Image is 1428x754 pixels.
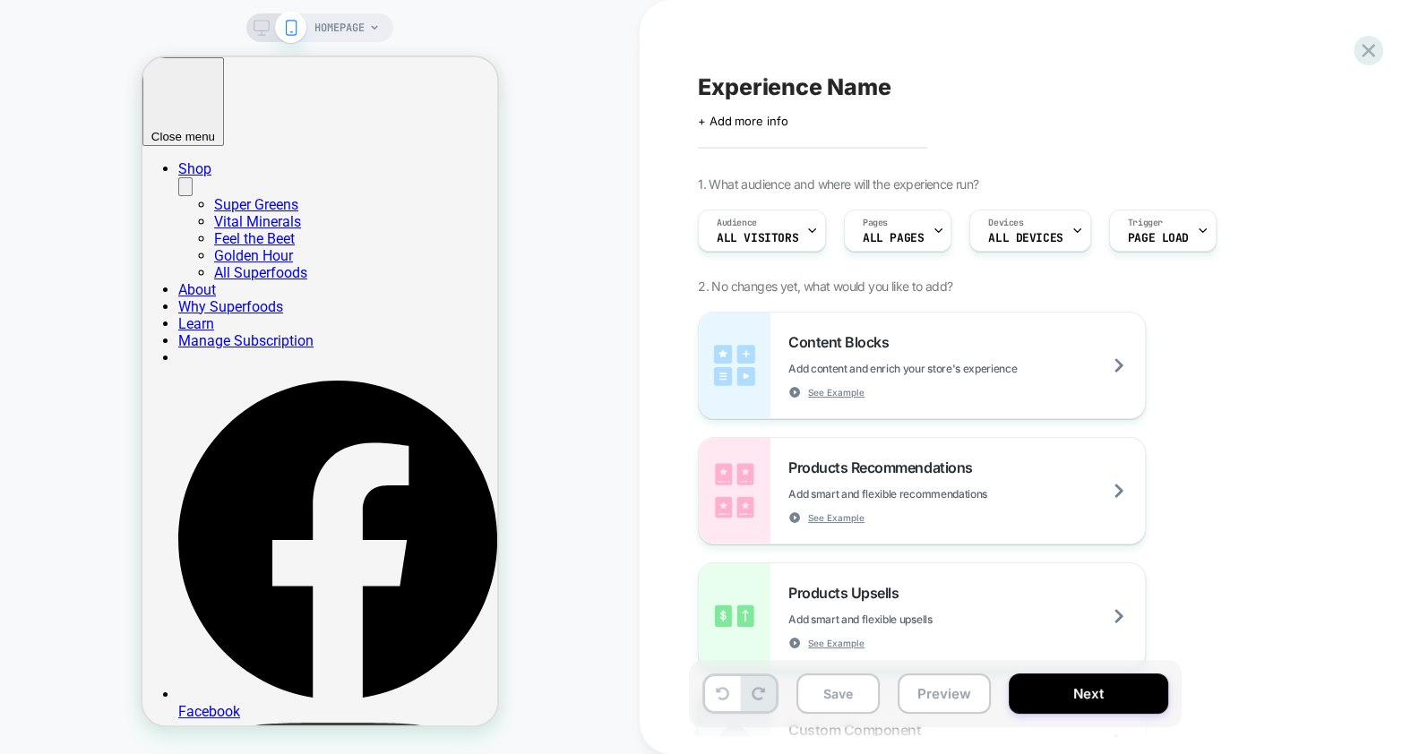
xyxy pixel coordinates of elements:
[788,362,1106,375] span: Add content and enrich your store's experience
[788,584,908,602] span: Products Upsells
[796,673,880,714] button: Save
[788,458,981,476] span: Products Recommendations
[808,637,865,649] span: See Example
[698,73,890,100] span: Experience Name
[36,629,355,663] a: Facebook
[36,103,69,120] a: Shop
[788,613,1021,626] span: Add smart and flexible upsells
[36,241,141,258] a: Why Superfoods
[898,673,991,714] button: Preview
[808,386,865,398] span: See Example
[808,511,865,524] span: See Example
[72,173,152,190] a: Feel the Beet
[717,232,798,244] span: All Visitors
[788,487,1077,501] span: Add smart and flexible recommendations
[1128,217,1163,229] span: Trigger
[698,114,787,128] span: + Add more info
[72,139,156,156] a: Super Greens
[9,73,73,86] span: Close menu
[36,120,50,139] button: Shop
[863,217,888,229] span: Pages
[36,258,72,275] a: Learn
[698,176,978,192] span: 1. What audience and where will the experience run?
[988,232,1062,244] span: ALL DEVICES
[36,646,98,663] span: Facebook
[72,207,165,224] a: All Superfoods
[698,278,952,294] span: 2. No changes yet, what would you like to add?
[788,333,898,351] span: Content Blocks
[988,217,1023,229] span: Devices
[72,156,159,173] a: Vital Minerals
[1009,673,1168,714] button: Next
[36,224,73,241] a: About
[863,232,924,244] span: ALL PAGES
[36,275,171,292] a: Manage Subscription
[1128,232,1189,244] span: Page Load
[717,217,757,229] span: Audience
[72,190,151,207] a: Golden Hour
[314,13,365,42] span: HOMEPAGE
